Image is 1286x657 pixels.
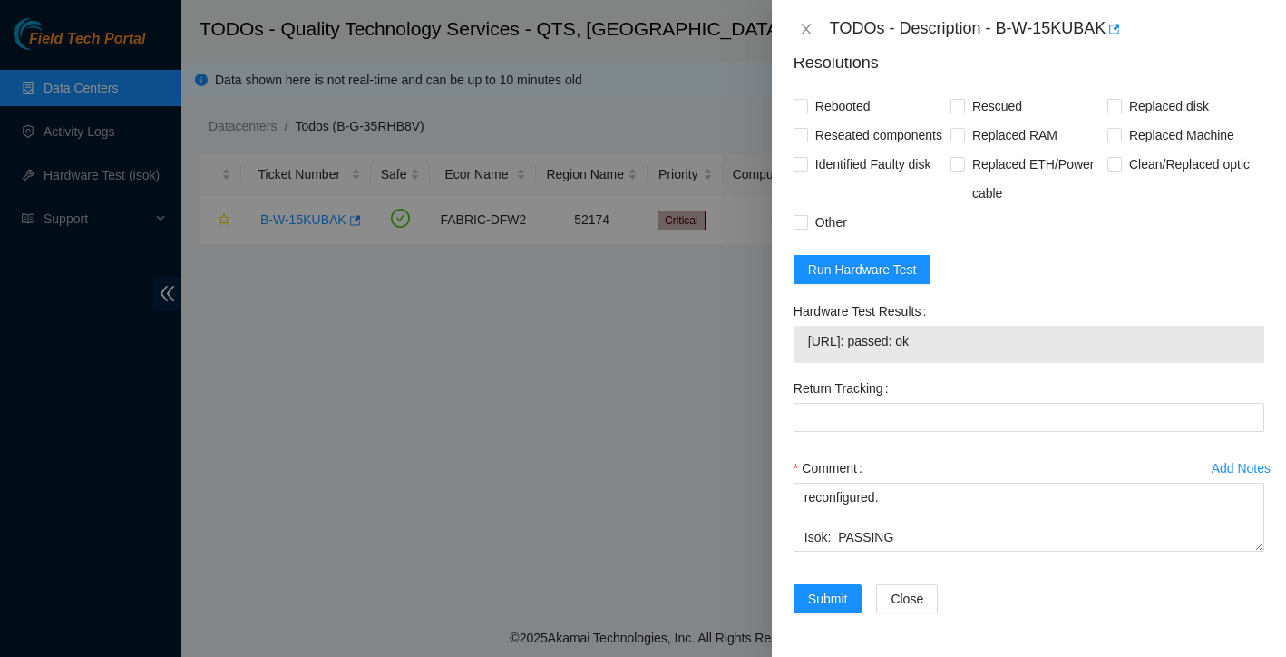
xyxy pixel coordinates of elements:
span: Rebooted [808,92,878,121]
span: Replaced Machine [1122,121,1242,150]
button: Close [876,584,938,613]
label: Return Tracking [794,374,896,403]
button: Submit [794,584,862,613]
span: Replaced disk [1122,92,1216,121]
label: Comment [794,454,870,483]
span: Rescued [965,92,1029,121]
span: [URL]: passed: ok [808,331,1250,351]
div: TODOs - Description - B-W-15KUBAK [830,15,1264,44]
label: Hardware Test Results [794,297,933,326]
span: Replaced RAM [965,121,1065,150]
span: close [799,22,813,36]
span: Reseated components [808,121,950,150]
button: Close [794,21,819,38]
span: Other [808,208,854,237]
span: Clean/Replaced optic [1122,150,1257,179]
input: Return Tracking [794,403,1264,432]
div: Add Notes [1212,462,1271,475]
span: Identified Faulty disk [808,150,939,179]
button: Add Notes [1211,454,1271,483]
textarea: Comment [794,483,1264,552]
span: Close [891,589,923,609]
button: Run Hardware Test [794,255,931,284]
span: Run Hardware Test [808,260,917,279]
span: Replaced ETH/Power cable [965,150,1107,208]
span: Submit [808,589,848,609]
